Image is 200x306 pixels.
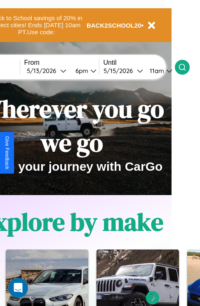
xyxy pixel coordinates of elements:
label: Until [104,59,175,66]
div: 5 / 13 / 2026 [27,67,60,75]
label: From [24,59,99,66]
button: 6pm [69,66,99,75]
div: 5 / 15 / 2026 [104,67,137,75]
button: 5/13/2026 [24,66,69,75]
button: 11am [143,66,175,75]
b: BACK2SCHOOL20 [87,22,141,29]
div: Give Feedback [4,136,10,169]
iframe: Intercom live chat [8,278,28,298]
div: 11am [146,67,166,75]
div: 6pm [71,67,90,75]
